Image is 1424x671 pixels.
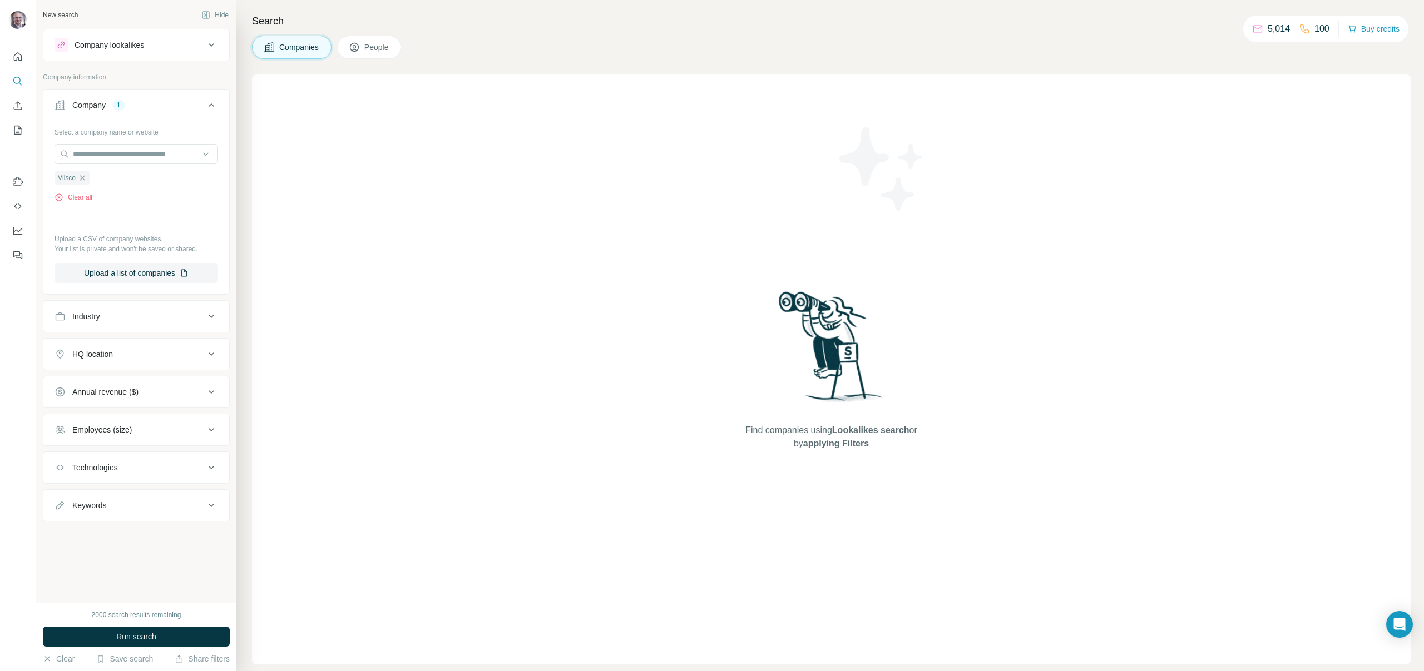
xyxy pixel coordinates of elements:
div: Company lookalikes [75,39,144,51]
p: 5,014 [1268,22,1290,36]
div: Keywords [72,500,106,511]
button: Buy credits [1348,21,1400,37]
button: Run search [43,627,230,647]
button: Company1 [43,92,229,123]
button: Industry [43,303,229,330]
p: Your list is private and won't be saved or shared. [55,244,218,254]
button: Use Surfe API [9,196,27,216]
div: 1 [112,100,125,110]
button: Company lookalikes [43,32,229,58]
span: applying Filters [803,439,869,448]
button: Feedback [9,245,27,265]
button: Enrich CSV [9,96,27,116]
span: Run search [116,631,156,642]
p: 100 [1314,22,1329,36]
button: Share filters [175,653,230,664]
img: Surfe Illustration - Stars [832,119,932,219]
button: Quick start [9,47,27,67]
div: Technologies [72,462,118,473]
button: Clear all [55,192,92,202]
div: Select a company name or website [55,123,218,137]
button: Keywords [43,492,229,519]
span: Vlisco [58,173,76,183]
button: Use Surfe on LinkedIn [9,172,27,192]
div: 2000 search results remaining [92,610,181,620]
div: HQ location [72,349,113,360]
button: HQ location [43,341,229,367]
div: Employees (size) [72,424,132,435]
button: Hide [194,7,236,23]
button: Technologies [43,454,229,481]
div: Annual revenue ($) [72,386,139,397]
button: My lists [9,120,27,140]
div: New search [43,10,78,20]
img: Avatar [9,11,27,29]
span: People [364,42,390,53]
button: Upload a list of companies [55,263,218,283]
div: Company [72,100,106,111]
span: Companies [279,42,320,53]
button: Annual revenue ($) [43,379,229,405]
p: Company information [43,72,230,82]
span: Find companies using or by [742,424,920,450]
h4: Search [252,13,1411,29]
button: Employees (size) [43,416,229,443]
button: Clear [43,653,75,664]
button: Dashboard [9,221,27,241]
img: Surfe Illustration - Woman searching with binoculars [774,289,889,412]
div: Open Intercom Messenger [1386,611,1413,638]
button: Search [9,71,27,91]
span: Lookalikes search [832,425,909,435]
div: Industry [72,311,100,322]
button: Save search [96,653,153,664]
p: Upload a CSV of company websites. [55,234,218,244]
